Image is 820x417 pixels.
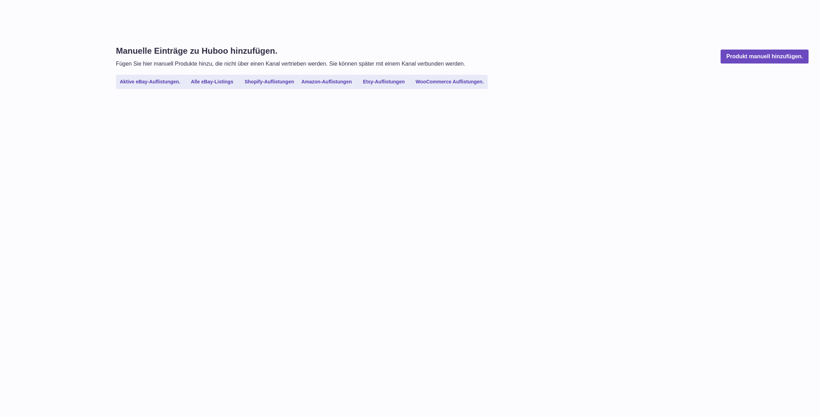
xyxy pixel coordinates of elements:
a: Produkt manuell hinzufügen. [721,50,809,64]
a: Alle eBay-Listings [184,76,240,88]
a: WooCommerce Auflistungen. [413,76,486,88]
a: Shopify-Auflistungen [241,76,297,88]
a: Aktive eBay-Auflistungen. [117,76,183,88]
a: Amazon-Auflistungen [299,76,354,88]
p: Fügen Sie hier manuell Produkte hinzu, die nicht über einen Kanal vertrieben werden. Sie können s... [116,60,466,68]
h1: Manuelle Einträge zu Huboo hinzufügen. [116,45,466,57]
a: Etsy-Auflistungen [356,76,412,88]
